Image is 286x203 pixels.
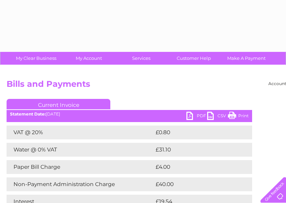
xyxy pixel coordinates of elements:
td: Water @ 0% VAT [7,143,154,157]
a: Services [113,52,170,65]
a: PDF [186,112,207,122]
a: Customer Help [165,52,222,65]
td: £0.80 [154,126,236,139]
a: Current Invoice [7,99,110,109]
td: £31.10 [154,143,237,157]
div: [DATE] [7,112,252,117]
td: £4.00 [154,160,236,174]
a: Print [228,112,249,122]
a: CSV [207,112,228,122]
td: £40.00 [154,177,239,191]
b: Statement Date: [10,111,46,117]
a: My Account [60,52,117,65]
td: Paper Bill Charge [7,160,154,174]
td: Non-Payment Administration Charge [7,177,154,191]
a: My Clear Business [8,52,65,65]
td: VAT @ 20% [7,126,154,139]
a: Make A Payment [218,52,275,65]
